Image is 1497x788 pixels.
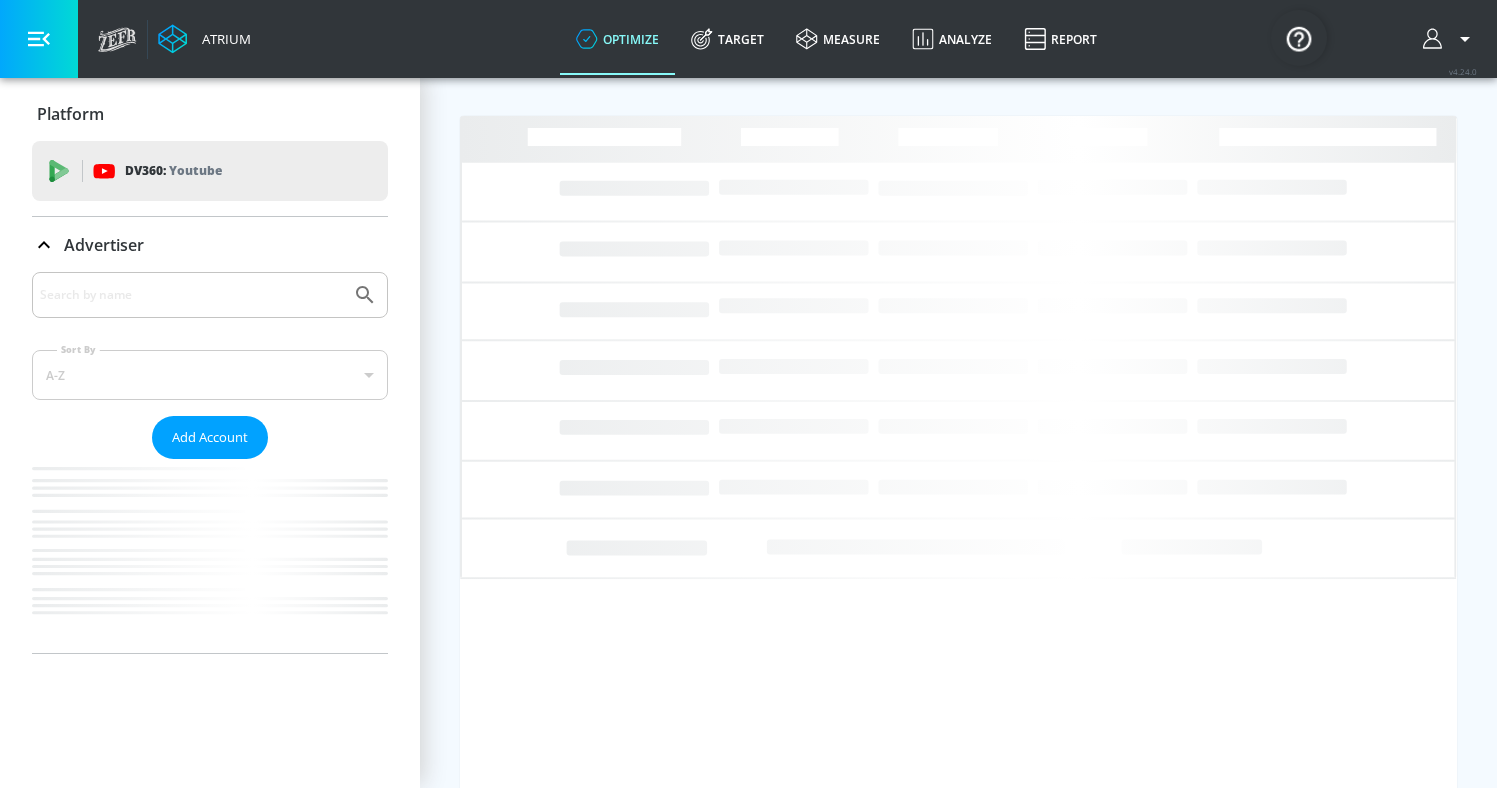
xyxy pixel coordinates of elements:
[1449,66,1477,77] span: v 4.24.0
[675,3,780,75] a: Target
[40,282,343,308] input: Search by name
[896,3,1008,75] a: Analyze
[1008,3,1113,75] a: Report
[172,426,248,449] span: Add Account
[57,343,100,356] label: Sort By
[1271,10,1327,66] button: Open Resource Center
[64,234,144,256] p: Advertiser
[169,160,222,181] p: Youtube
[560,3,675,75] a: optimize
[32,350,388,400] div: A-Z
[32,141,388,201] div: DV360: Youtube
[32,459,388,653] nav: list of Advertiser
[37,103,104,125] p: Platform
[780,3,896,75] a: measure
[125,160,222,182] p: DV360:
[32,272,388,653] div: Advertiser
[158,24,251,54] a: Atrium
[194,30,251,48] div: Atrium
[152,416,268,459] button: Add Account
[32,217,388,273] div: Advertiser
[32,86,388,142] div: Platform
